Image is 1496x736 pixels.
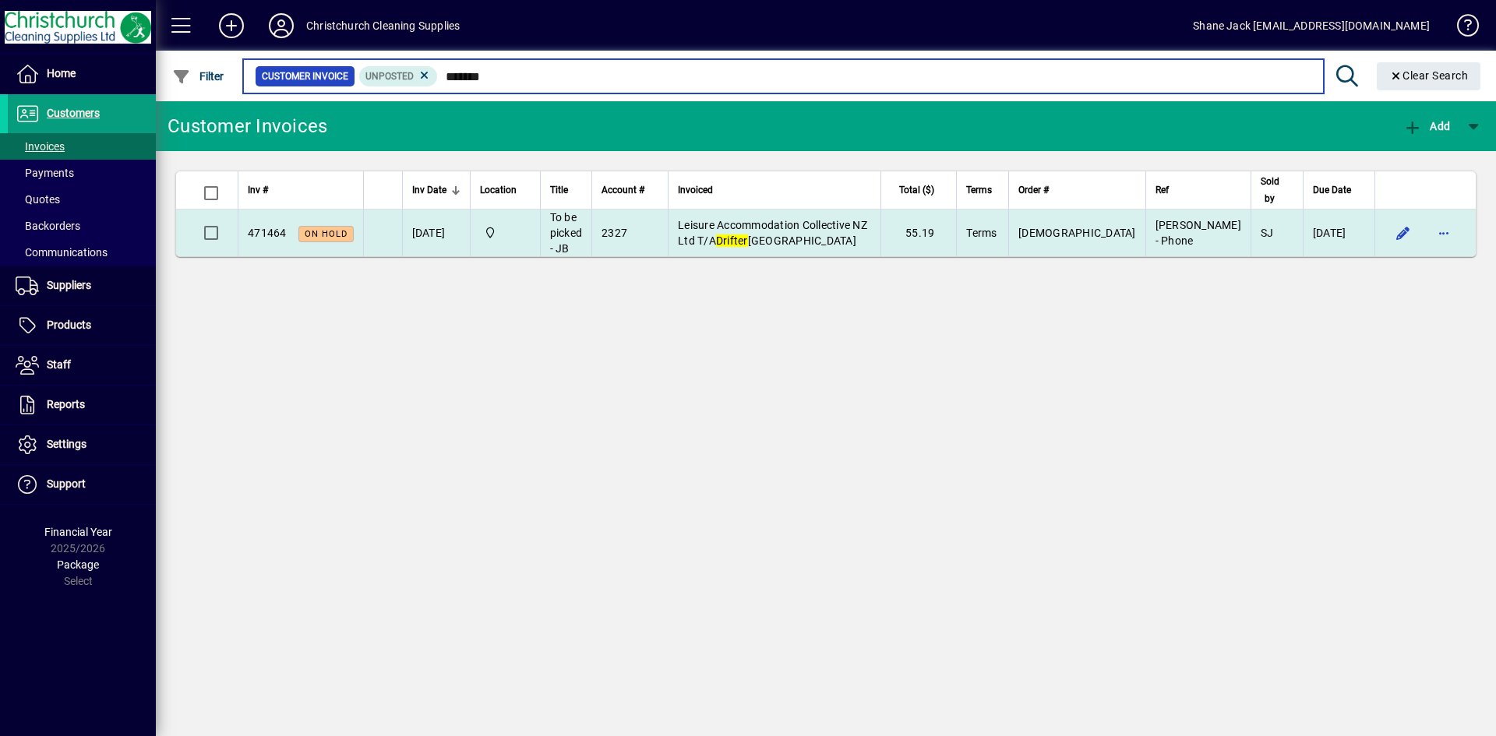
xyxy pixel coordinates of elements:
span: Quotes [16,193,60,206]
div: Location [480,181,531,199]
a: Payments [8,160,156,186]
a: Reports [8,386,156,424]
span: SJ [1261,227,1274,239]
span: Leisure Accommodation Collective NZ Ltd T/A [GEOGRAPHIC_DATA] [678,219,867,247]
span: Due Date [1313,181,1351,199]
span: Customer Invoice [262,69,348,84]
button: More options [1431,220,1456,245]
td: [DATE] [402,210,470,256]
div: Shane Jack [EMAIL_ADDRESS][DOMAIN_NAME] [1193,13,1430,38]
span: Terms [966,181,992,199]
button: Edit [1391,220,1416,245]
span: Payments [16,167,74,179]
span: Total ($) [899,181,934,199]
span: Communications [16,246,108,259]
span: On hold [305,229,348,239]
span: Title [550,181,568,199]
a: Staff [8,346,156,385]
span: Home [47,67,76,79]
a: Settings [8,425,156,464]
span: [DEMOGRAPHIC_DATA] [1018,227,1136,239]
div: Due Date [1313,181,1365,199]
span: Inv Date [412,181,446,199]
button: Filter [168,62,228,90]
a: Support [8,465,156,504]
span: Terms [966,227,997,239]
span: Add [1403,120,1450,132]
em: Drifter [716,234,748,247]
a: Quotes [8,186,156,213]
div: Inv Date [412,181,460,199]
div: Customer Invoices [168,114,327,139]
a: Suppliers [8,266,156,305]
span: Inv # [248,181,268,199]
button: Add [206,12,256,40]
span: Clear Search [1389,69,1469,82]
span: To be picked - JB [550,211,583,255]
div: Title [550,181,583,199]
div: Total ($) [891,181,948,199]
span: Unposted [365,71,414,82]
mat-chip: Customer Invoice Status: Unposted [359,66,438,86]
span: Package [57,558,99,571]
span: Settings [47,438,86,450]
a: Knowledge Base [1445,3,1477,54]
a: Home [8,55,156,93]
span: Location [480,181,517,199]
div: Sold by [1261,173,1293,207]
span: Invoiced [678,181,713,199]
span: Sold by [1261,173,1279,207]
span: Invoices [16,140,65,153]
a: Products [8,306,156,345]
div: Order # [1018,181,1136,199]
span: 471464 [248,227,287,239]
span: 2327 [602,227,627,239]
span: Products [47,319,91,331]
a: Backorders [8,213,156,239]
td: 55.19 [880,210,956,256]
span: Reports [47,398,85,410]
span: Backorders [16,220,80,232]
button: Add [1399,112,1454,140]
div: Account # [602,181,658,199]
span: Suppliers [47,279,91,291]
div: Christchurch Cleaning Supplies [306,13,460,38]
span: Financial Year [44,526,112,538]
span: Customers [47,107,100,119]
button: Profile [256,12,306,40]
a: Communications [8,239,156,266]
span: Christchurch Cleaning Supplies Ltd [480,224,531,241]
span: [PERSON_NAME] - Phone [1156,219,1241,247]
span: Ref [1156,181,1169,199]
span: Support [47,477,86,490]
span: Filter [172,70,224,83]
span: Order # [1018,181,1049,199]
td: [DATE] [1303,210,1374,256]
a: Invoices [8,133,156,160]
div: Ref [1156,181,1241,199]
span: Staff [47,358,71,371]
div: Invoiced [678,181,871,199]
div: Inv # [248,181,354,199]
span: Account # [602,181,644,199]
button: Clear [1377,62,1481,90]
